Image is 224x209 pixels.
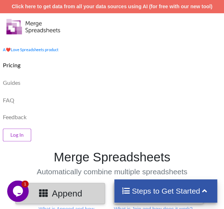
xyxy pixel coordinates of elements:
iframe: chat widget [7,180,30,202]
h4: Steps to Get Started [121,186,210,195]
p: Pricing [3,62,20,69]
a: Click here to get data from all your data sources using AI (for free with our new tool) [12,4,213,9]
a: AheartLove Spreadsheets product [3,47,58,52]
p: Guides [3,79,20,87]
button: Log In [3,128,31,141]
p: FAQ [3,97,14,104]
h3: Append [21,188,100,199]
img: Logo.png [6,19,60,34]
span: Feedback [3,114,27,120]
span: heart [6,47,11,52]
